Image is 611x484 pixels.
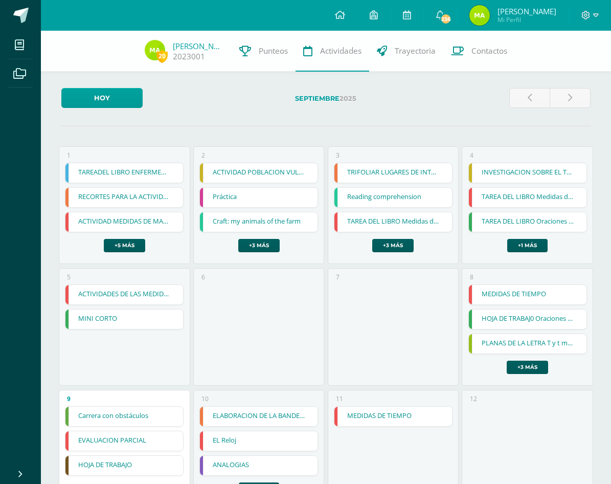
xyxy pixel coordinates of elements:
[67,273,71,281] div: 5
[471,46,507,56] span: Contactos
[65,212,184,232] div: ACTIVIDAD MEDIDAS DE MASA | Tarea
[199,212,318,232] div: Craft: my animals of the farm | Tarea
[65,455,184,476] div: HOJA DE TRABAJO | Tarea
[334,187,452,208] div: Reading comprehension | Tarea
[65,163,184,183] div: TAREADEL LIBRO ENFERMEDADES | Tarea
[497,6,556,16] span: [PERSON_NAME]
[469,163,586,183] a: INVESTIGACION SOBRE EL TRASMETRO
[65,310,183,329] a: MINI CORTO
[336,151,340,160] div: 3
[65,163,183,183] a: TAREADEL LIBRO ENFERMEDADES
[200,431,318,451] a: EL Reloj
[65,407,183,426] a: Carrera con obstáculos
[320,46,361,56] span: Actividades
[200,212,318,232] a: Craft: my animals of the farm
[200,456,318,475] a: ANALOGIAS
[336,273,340,281] div: 7
[469,5,490,26] img: ced6bf4655e53fb3caff2efade36f3af.png
[295,95,340,102] strong: Septiembre
[65,456,183,475] a: HOJA DE TRABAJO
[468,212,587,232] div: TAREA DEL LIBRO Oraciones Declarativas | Tarea
[334,212,452,232] a: TAREA DEL LIBRO Medidas de capacidad
[199,431,318,451] div: EL Reloj | Tarea
[468,309,587,329] div: HOJA DE TRABAJ0 Oraciones Desiderativas | Tarea
[468,334,587,354] div: PLANAS DE LA LETRA T y t mayúscula y minúscula | Tarea
[296,31,369,72] a: Actividades
[369,31,443,72] a: Trayectoria
[151,88,501,109] label: 2025
[65,406,184,427] div: Carrera con obstáculos | Tarea
[469,334,586,354] a: PLANAS DE LA LETRA T y t mayúscula y minúscula
[507,239,548,252] a: +1 más
[470,394,477,403] div: 12
[507,361,548,374] a: +3 más
[199,187,318,208] div: Práctica | Tarea
[469,285,586,304] a: MEDIDAS DE TIEMPO
[232,31,296,72] a: Punteos
[67,394,71,403] div: 9
[173,51,205,62] a: 2023001
[104,239,145,252] a: +5 más
[334,406,452,427] div: MEDIDAS DE TIEMPO | Tarea
[443,31,515,72] a: Contactos
[67,151,71,160] div: 1
[238,239,280,252] a: +3 más
[259,46,288,56] span: Punteos
[199,406,318,427] div: ELABORACION DE LA BANDERA | Tarea
[200,163,318,183] a: ACTIVIDAD POBLACION VULNERABLE
[334,163,452,183] div: TRIFOLIAR LUGARES DE INTERÉS | Tarea
[201,151,205,160] div: 2
[395,46,436,56] span: Trayectoria
[145,40,165,60] img: ced6bf4655e53fb3caff2efade36f3af.png
[334,188,452,207] a: Reading comprehension
[497,15,556,24] span: Mi Perfil
[468,284,587,305] div: MEDIDAS DE TIEMPO | Tarea
[200,407,318,426] a: ELABORACION DE LA BANDERA
[469,310,586,329] a: HOJA DE TRABAJ0 Oraciones Desiderativas
[199,163,318,183] div: ACTIVIDAD POBLACION VULNERABLE | Tarea
[65,188,183,207] a: RECORTES PARA LA ACTIVIDAD DEL DIA [DATE]
[440,13,451,25] span: 236
[469,212,586,232] a: TAREA DEL LIBRO Oraciones Declarativas
[65,431,184,451] div: EVALUACION PARCIAL | Tarea
[336,394,343,403] div: 11
[468,187,587,208] div: TAREA DEL LIBRO Medidas de capacidad | Tarea
[201,394,209,403] div: 10
[61,88,143,108] a: Hoy
[372,239,414,252] a: +3 más
[200,188,318,207] a: Práctica
[334,163,452,183] a: TRIFOLIAR LUGARES DE INTERÉS
[65,284,184,305] div: ACTIVIDADES DE LAS MEDIDAS | Tarea
[334,407,452,426] a: MEDIDAS DE TIEMPO
[65,285,183,304] a: ACTIVIDADES DE LAS MEDIDAS
[65,309,184,329] div: MINI CORTO | Tarea
[201,273,205,281] div: 6
[470,273,473,281] div: 8
[468,163,587,183] div: INVESTIGACION SOBRE EL TRASMETRO | Tarea
[469,188,586,207] a: TAREA DEL LIBRO Medidas de capacidad
[334,212,452,232] div: TAREA DEL LIBRO Medidas de capacidad | Tarea
[65,431,183,451] a: EVALUACION PARCIAL
[470,151,473,160] div: 4
[65,187,184,208] div: RECORTES PARA LA ACTIVIDAD DEL DIA MIERCOLES | Tarea
[65,212,183,232] a: ACTIVIDAD MEDIDAS DE MASA
[173,41,224,51] a: [PERSON_NAME]
[156,50,168,62] span: 20
[199,455,318,476] div: ANALOGIAS | Tarea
